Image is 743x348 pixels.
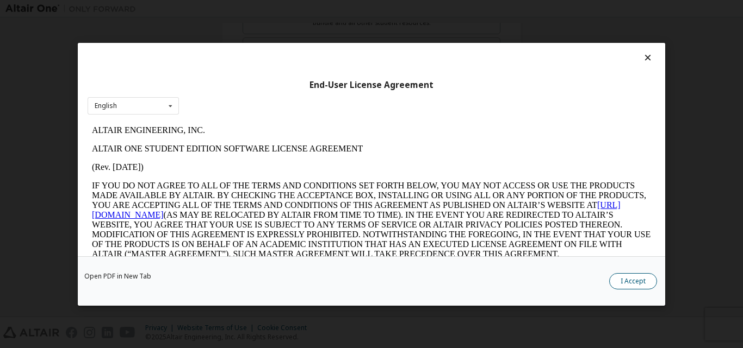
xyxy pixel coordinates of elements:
a: Open PDF in New Tab [84,273,151,279]
p: ALTAIR ONE STUDENT EDITION SOFTWARE LICENSE AGREEMENT [4,23,564,33]
a: [URL][DOMAIN_NAME] [4,79,533,98]
p: This Altair One Student Edition Software License Agreement (“Agreement”) is between Altair Engine... [4,147,564,186]
button: I Accept [609,273,657,289]
p: IF YOU DO NOT AGREE TO ALL OF THE TERMS AND CONDITIONS SET FORTH BELOW, YOU MAY NOT ACCESS OR USE... [4,60,564,138]
p: (Rev. [DATE]) [4,41,564,51]
div: English [95,103,117,109]
p: ALTAIR ENGINEERING, INC. [4,4,564,14]
div: End-User License Agreement [88,79,655,90]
